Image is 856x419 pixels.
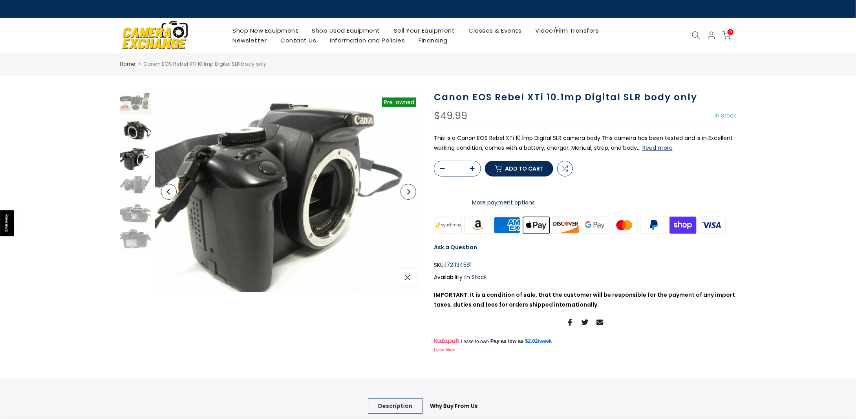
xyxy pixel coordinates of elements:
div: Availability : [434,272,736,282]
a: Ask a Question [434,243,477,251]
a: Share on Facebook [567,318,574,327]
img: american express [492,215,522,235]
a: Classes & Events [462,26,529,35]
a: Shop Used Equipment [305,26,387,35]
img: discover [551,215,581,235]
a: More payment options [434,198,573,208]
a: $2.02/week [525,338,552,345]
img: Canon EOS Rebel XTi 10.1mp Digital SLR body only Digital Cameras - Digital SLR Cameras Canon 1721... [155,92,422,292]
img: Canon EOS Rebel XTi 10.1mp Digital SLR body only Digital Cameras - Digital SLR Cameras Canon 1721... [120,174,151,198]
a: Sell Your Equipment [387,26,462,35]
a: 0 [722,31,731,40]
a: Description [368,398,423,414]
a: Video/Film Transfers [529,26,606,35]
p: This is a Canon EOS Rebel XTi 10.1mp Digital SLR camera body.This camera has been tested and is i... [434,133,736,153]
a: Newsletter [226,35,274,45]
a: Home [120,60,135,68]
img: Canon EOS Rebel XTi 10.1mp Digital SLR body only Digital Cameras - Digital SLR Cameras Canon 1721... [120,119,151,143]
div: $49.99 [434,111,467,121]
img: master [610,215,639,235]
span: Lease to own [461,338,489,345]
a: Learn More [434,348,455,352]
img: amazon payments [463,215,493,235]
span: Canon EOS Rebel XTi 10.1mp Digital SLR body only [143,60,266,68]
span: In Stock [465,273,487,281]
img: Canon EOS Rebel XTi 10.1mp Digital SLR body only Digital Cameras - Digital SLR Cameras Canon 1721... [120,147,151,170]
img: Canon EOS Rebel XTi 10.1mp Digital SLR body only Digital Cameras - Digital SLR Cameras Canon 1721... [120,202,151,225]
img: shopify pay [668,215,698,235]
button: Add to cart [485,161,553,176]
a: Information and Policies [323,35,412,45]
img: google pay [580,215,610,235]
button: Previous [161,184,177,200]
img: Canon EOS Rebel XTi 10.1mp Digital SLR body only Digital Cameras - Digital SLR Cameras Canon 1721... [120,92,151,115]
a: Why Buy From Us [420,398,488,414]
span: 1721134581 [445,260,472,270]
a: Contact Us [274,35,323,45]
img: visa [698,215,727,235]
a: Financing [412,35,455,45]
span: 0 [728,29,733,35]
button: Read more [642,144,673,151]
h1: Canon EOS Rebel XTi 10.1mp Digital SLR body only [434,92,736,103]
a: Share on Email [596,318,604,327]
a: Shop New Equipment [226,26,305,35]
img: Canon EOS Rebel XTi 10.1mp Digital SLR body only Digital Cameras - Digital SLR Cameras Canon 1721... [120,229,151,253]
button: Next [401,184,416,200]
span: Pay as low as [490,338,524,345]
div: SKU: [434,260,736,270]
span: Add to cart [505,166,543,171]
span: In Stock [715,112,736,119]
img: synchrony [434,215,463,235]
img: paypal [639,215,669,235]
img: apple pay [522,215,551,235]
strong: IMPORTANT: It is a condition of sale, that the customer will be responsible for the payment of an... [434,291,735,309]
a: Share on Twitter [582,318,589,327]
